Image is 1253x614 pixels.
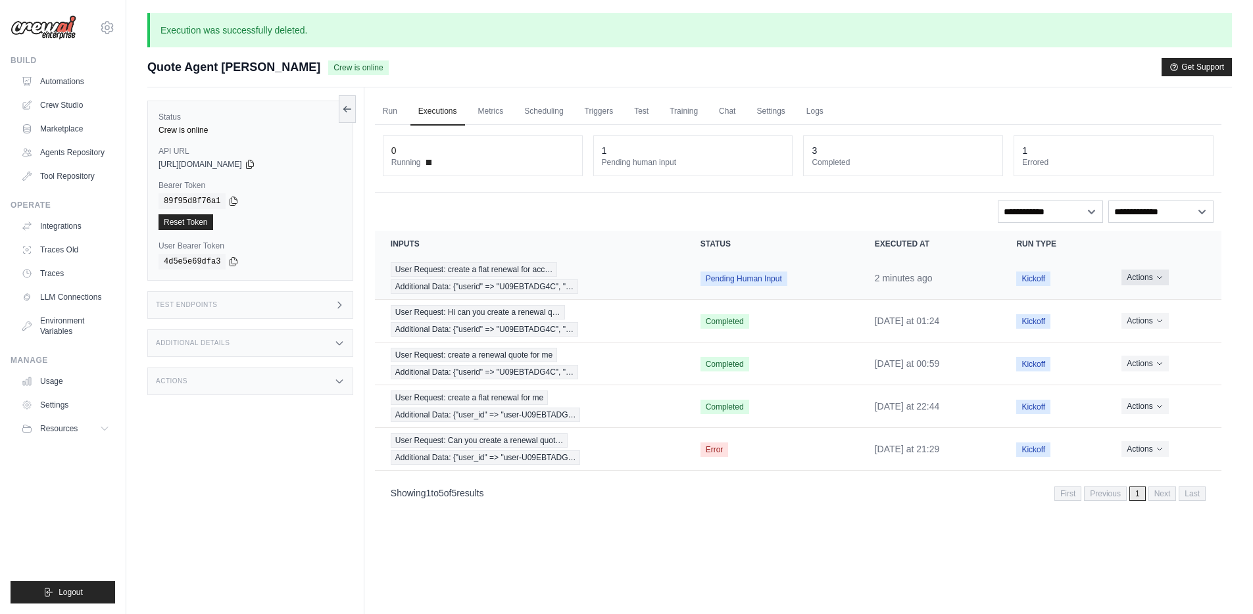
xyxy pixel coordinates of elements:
span: User Request: create a flat renewal for acc… [391,262,557,277]
a: Logs [798,98,831,126]
span: Kickoff [1016,272,1050,286]
span: Next [1148,486,1177,501]
a: LLM Connections [16,287,115,308]
dt: Errored [1022,157,1205,168]
a: Traces [16,263,115,284]
a: Marketplace [16,118,115,139]
time: September 19, 2025 at 01:24 PDT [875,316,940,326]
a: Settings [16,394,115,415]
a: Environment Variables [16,310,115,342]
button: Get Support [1162,58,1232,76]
a: Executions [410,98,465,126]
div: 1 [602,144,607,157]
label: API URL [159,146,342,156]
th: Status [685,231,859,257]
span: Kickoff [1016,314,1050,329]
span: Additional Data: {"user_id" => "user-U09EBTADG… [391,408,581,422]
span: Crew is online [328,60,388,75]
a: View execution details for User Request [391,433,669,465]
button: Actions for execution [1121,398,1168,414]
a: Triggers [577,98,622,126]
code: 89f95d8f76a1 [159,193,226,209]
span: Additional Data: {"userid" => "U09EBTADG4C", "… [391,279,578,294]
code: 4d5e5e69dfa3 [159,254,226,270]
h3: Test Endpoints [156,301,218,309]
a: Reset Token [159,214,213,230]
th: Executed at [859,231,1001,257]
dt: Pending human input [602,157,785,168]
a: View execution details for User Request [391,262,669,294]
th: Inputs [375,231,685,257]
a: Chat [711,98,743,126]
div: Crew is online [159,125,342,135]
span: Running [391,157,421,168]
time: September 22, 2025 at 12:40 PDT [875,273,933,283]
div: 3 [812,144,817,157]
span: Last [1179,486,1206,501]
span: Quote Agent [PERSON_NAME] [147,58,320,76]
a: Automations [16,71,115,92]
a: View execution details for User Request [391,348,669,379]
time: September 16, 2025 at 22:44 PDT [875,401,940,412]
div: Build [11,55,115,66]
span: User Request: create a flat renewal for me [391,390,548,405]
time: September 19, 2025 at 00:59 PDT [875,358,940,369]
nav: Pagination [375,476,1221,509]
a: Traces Old [16,239,115,260]
span: Previous [1084,486,1127,501]
span: Logout [59,587,83,598]
span: First [1054,486,1081,501]
a: View execution details for User Request [391,305,669,337]
img: Logo [11,15,76,40]
button: Actions for execution [1121,441,1168,457]
span: Error [700,442,729,457]
span: 5 [451,488,456,498]
h3: Additional Details [156,339,230,347]
span: Completed [700,314,749,329]
span: Kickoff [1016,442,1050,457]
div: 0 [391,144,397,157]
a: Scheduling [516,98,571,126]
span: Resources [40,423,78,434]
label: Status [159,112,342,122]
span: 1 [426,488,431,498]
span: 1 [1129,486,1146,501]
a: Crew Studio [16,95,115,116]
span: Additional Data: {"userid" => "U09EBTADG4C", "… [391,365,578,379]
span: Completed [700,400,749,414]
a: Tool Repository [16,166,115,187]
span: Additional Data: {"user_id" => "user-U09EBTADG… [391,450,581,465]
div: Operate [11,200,115,210]
dt: Completed [812,157,995,168]
span: User Request: Hi can you create a renewal q… [391,305,565,319]
a: Integrations [16,216,115,237]
button: Logout [11,581,115,603]
a: Agents Repository [16,142,115,163]
div: Manage [11,355,115,366]
span: Pending Human Input [700,272,787,286]
a: Training [662,98,706,126]
p: Showing to of results [391,486,484,500]
a: Metrics [470,98,512,126]
button: Actions for execution [1121,356,1168,371]
span: User Request: Can you create a renewal quot… [391,433,568,448]
span: 5 [439,488,444,498]
label: Bearer Token [159,180,342,191]
span: Additional Data: {"userid" => "U09EBTADG4C", "… [391,322,578,337]
span: Kickoff [1016,357,1050,371]
button: Resources [16,418,115,439]
span: User Request: create a renewal quote for me [391,348,557,362]
a: View execution details for User Request [391,390,669,422]
section: Crew executions table [375,231,1221,509]
nav: Pagination [1054,486,1206,501]
p: Execution was successfully deleted. [147,13,1232,47]
span: Kickoff [1016,400,1050,414]
time: September 16, 2025 at 21:29 PDT [875,444,940,454]
button: Actions for execution [1121,270,1168,285]
button: Actions for execution [1121,313,1168,329]
a: Usage [16,371,115,392]
span: [URL][DOMAIN_NAME] [159,159,242,170]
div: 1 [1022,144,1027,157]
h3: Actions [156,377,187,385]
a: Run [375,98,405,126]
